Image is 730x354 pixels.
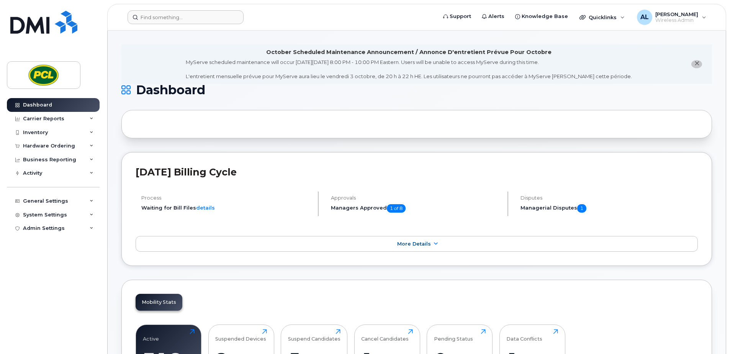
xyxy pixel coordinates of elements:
button: close notification [691,60,702,68]
div: Suspended Devices [215,329,266,342]
a: details [196,205,215,211]
div: Suspend Candidates [288,329,340,342]
div: Data Conflicts [506,329,542,342]
h5: Managerial Disputes [520,204,698,213]
span: Dashboard [136,84,205,96]
div: Pending Status [434,329,473,342]
h4: Process [141,195,311,201]
li: Waiting for Bill Files [141,204,311,211]
div: October Scheduled Maintenance Announcement / Annonce D'entretient Prévue Pour Octobre [266,48,552,56]
span: More Details [397,241,431,247]
h5: Managers Approved [331,204,501,213]
h2: [DATE] Billing Cycle [136,166,698,178]
h4: Approvals [331,195,501,201]
div: MyServe scheduled maintenance will occur [DATE][DATE] 8:00 PM - 10:00 PM Eastern. Users will be u... [186,59,632,80]
div: Cancel Candidates [361,329,409,342]
span: 1 of 8 [387,204,406,213]
span: 1 [577,204,586,213]
div: Active [143,329,159,342]
h4: Disputes [520,195,698,201]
